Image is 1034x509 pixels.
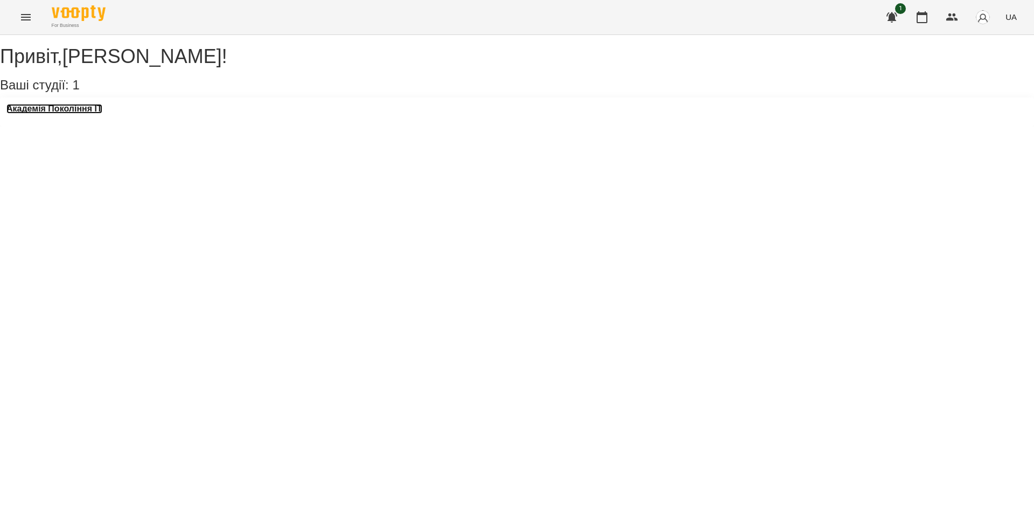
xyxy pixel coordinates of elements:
[1005,11,1017,23] span: UA
[6,104,102,114] a: Академія Покоління ІТ
[52,22,106,29] span: For Business
[52,5,106,21] img: Voopty Logo
[1001,7,1021,27] button: UA
[13,4,39,30] button: Menu
[895,3,906,14] span: 1
[975,10,990,25] img: avatar_s.png
[72,78,79,92] span: 1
